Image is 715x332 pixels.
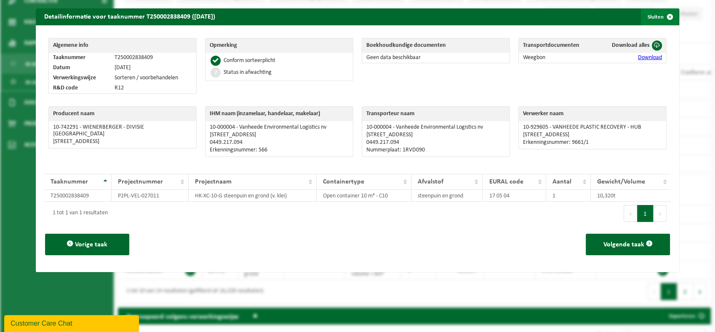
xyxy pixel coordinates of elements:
p: Erkenningsnummer: 566 [210,147,349,154]
td: Open container 10 m³ - C10 [317,190,411,202]
th: Transporteur naam [362,107,510,121]
th: IHM naam (inzamelaar, handelaar, makelaar) [205,107,353,121]
span: Containertype [323,178,364,185]
td: T250002838409 [44,190,112,202]
td: Taaknummer [49,53,110,63]
button: 1 [637,205,654,222]
th: Boekhoudkundige documenten [362,38,510,53]
p: 10-000004 - Vanheede Environmental Logistics nv [210,124,349,131]
td: [DATE] [110,63,196,73]
td: 17 05 04 [483,190,546,202]
td: steenpuin en grond [411,190,483,202]
td: T250002838409 [110,53,196,63]
iframe: chat widget [4,313,141,332]
th: Producent naam [49,107,196,121]
div: Conform sorteerplicht [224,58,275,64]
th: Verwerker naam [519,107,666,121]
p: 10-742291 - WIENERBERGER - DIVISIE [GEOGRAPHIC_DATA] [53,124,192,138]
p: 0449.217.094 [210,139,349,146]
span: Gewicht/Volume [597,178,645,185]
span: Volgende taak [603,241,644,248]
td: 1 [546,190,591,202]
button: Next [654,205,667,222]
p: 10-000004 - Vanheede Environmental Logistics nv [366,124,505,131]
td: Sorteren / voorbehandelen [110,73,196,83]
p: Nummerplaat: 1RVD090 [366,147,505,154]
button: Volgende taak [586,234,670,255]
p: 10-929605 - VANHEEDE PLASTIC RECOVERY - HUB [523,124,662,131]
th: Opmerking [205,38,353,53]
span: Projectnaam [195,178,232,185]
th: Algemene info [49,38,196,53]
span: Download alles [612,42,650,49]
span: EURAL code [489,178,523,185]
td: Datum [49,63,110,73]
button: Previous [624,205,637,222]
p: [STREET_ADDRESS] [366,132,505,138]
td: Verwerkingswijze [49,73,110,83]
p: [STREET_ADDRESS] [210,132,349,138]
td: Weegbon [519,53,596,63]
td: HK-XC-10-G steenpuin en grond (v. klei) [189,190,317,202]
button: Sluiten [641,8,678,25]
p: Erkenningsnummer: 9661/1 [523,139,662,146]
span: Vorige taak [75,241,107,248]
td: P2PL-VEL-027011 [112,190,189,202]
span: Projectnummer [118,178,163,185]
td: Geen data beschikbaar [362,53,510,63]
div: 1 tot 1 van 1 resultaten [48,206,108,221]
td: R12 [110,83,196,93]
button: Vorige taak [45,234,129,255]
p: [STREET_ADDRESS] [523,132,662,138]
div: Status in afwachting [224,70,272,76]
p: 0449.217.094 [366,139,505,146]
th: Transportdocumenten [519,38,596,53]
a: Download [638,54,662,61]
span: Afvalstof [418,178,443,185]
td: 10,320t [591,190,671,202]
h2: Detailinformatie voor taaknummer T250002838409 ([DATE]) [36,8,224,24]
span: Taaknummer [51,178,88,185]
p: [STREET_ADDRESS] [53,138,192,145]
td: R&D code [49,83,110,93]
span: Aantal [552,178,571,185]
